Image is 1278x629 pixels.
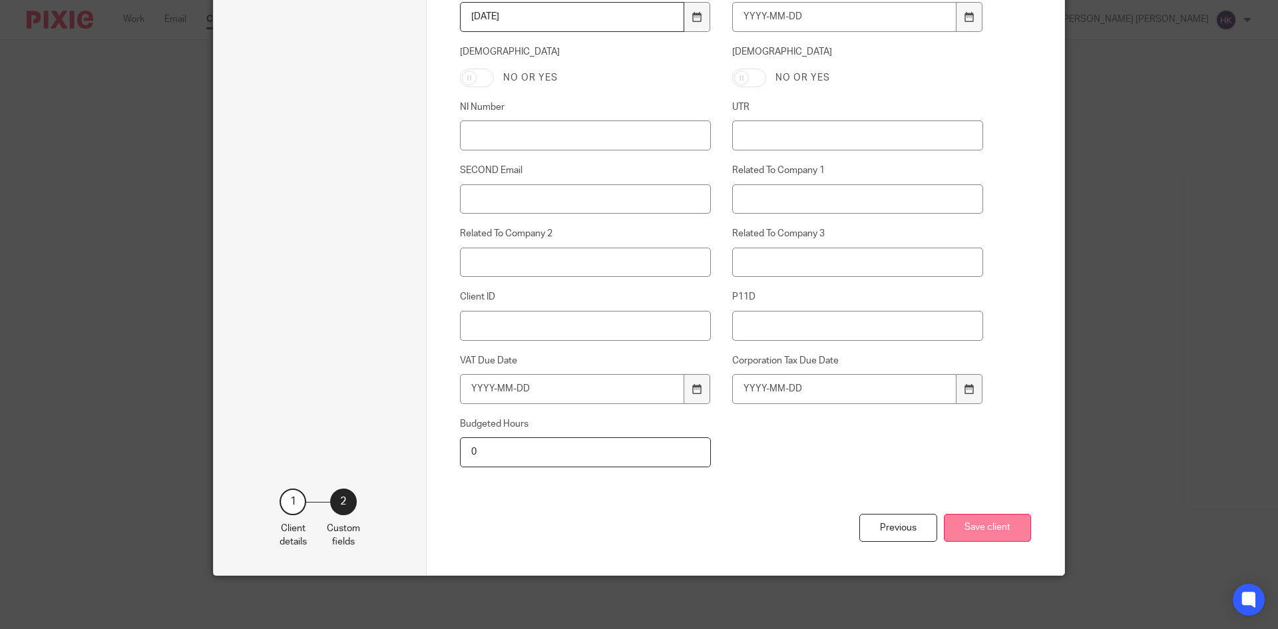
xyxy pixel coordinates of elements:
[732,227,984,240] label: Related To Company 3
[460,290,712,304] label: Client ID
[732,2,957,32] input: YYYY-MM-DD
[732,354,984,367] label: Corporation Tax Due Date
[732,101,984,114] label: UTR
[460,417,712,431] label: Budgeted Hours
[460,2,685,32] input: YYYY-MM-DD
[732,164,984,177] label: Related To Company 1
[460,374,685,404] input: YYYY-MM-DD
[503,71,558,85] label: No or yes
[280,489,306,515] div: 1
[460,101,712,114] label: NI Number
[460,164,712,177] label: SECOND Email
[327,522,360,549] p: Custom fields
[732,290,984,304] label: P11D
[732,45,984,59] label: [DEMOGRAPHIC_DATA]
[330,489,357,515] div: 2
[775,71,830,85] label: No or yes
[944,514,1031,542] button: Save client
[280,522,307,549] p: Client details
[732,374,957,404] input: YYYY-MM-DD
[460,45,712,59] label: [DEMOGRAPHIC_DATA]
[859,514,937,542] div: Previous
[460,227,712,240] label: Related To Company 2
[460,354,712,367] label: VAT Due Date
